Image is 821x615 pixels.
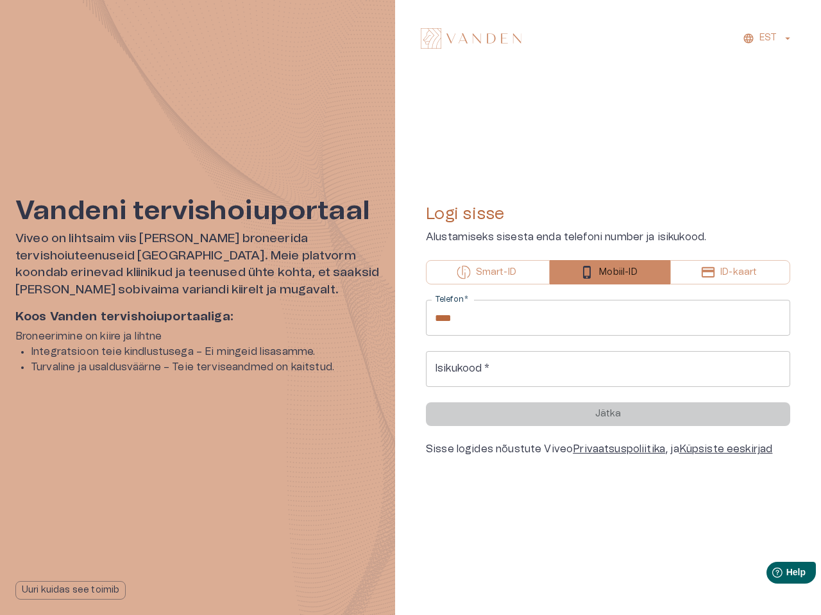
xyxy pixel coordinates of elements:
h4: Logi sisse [426,204,790,224]
a: Privaatsuspoliitika [573,444,665,454]
p: EST [759,31,777,45]
label: Telefon [435,294,468,305]
p: ID-kaart [720,266,757,279]
iframe: Help widget launcher [721,557,821,593]
p: Uuri kuidas see toimib [22,584,119,597]
p: Alustamiseks sisesta enda telefoni number ja isikukood. [426,229,790,245]
button: Uuri kuidas see toimib [15,581,126,600]
div: Sisse logides nõustute Viveo , ja [426,441,790,457]
p: Smart-ID [476,266,516,279]
button: ID-kaart [670,260,790,284]
p: Mobiil-ID [599,266,637,279]
a: Küpsiste eeskirjad [679,444,773,454]
button: Mobiil-ID [550,260,671,284]
img: Vanden logo [421,28,521,49]
button: EST [741,29,795,47]
button: Smart-ID [426,260,550,284]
